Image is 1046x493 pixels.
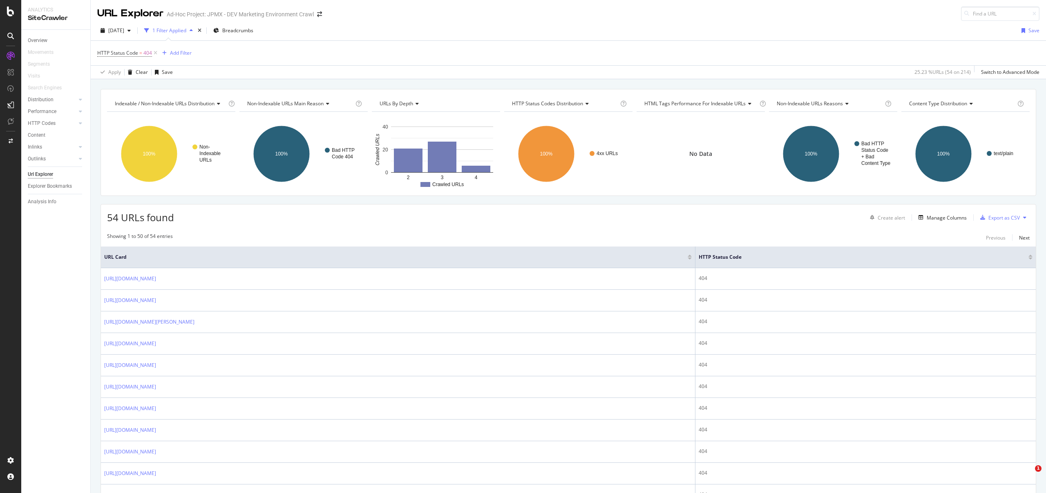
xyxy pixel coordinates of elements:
[152,66,173,79] button: Save
[199,144,210,150] text: Non-
[28,143,42,151] div: Inlinks
[107,211,174,224] span: 54 URLs found
[28,48,62,57] a: Movements
[28,170,53,179] div: Url Explorer
[239,118,367,189] svg: A chart.
[104,383,156,391] a: [URL][DOMAIN_NAME]
[28,36,85,45] a: Overview
[510,97,619,110] h4: HTTP Status Codes Distribution
[247,100,324,107] span: Non-Indexable URLs Main Reason
[125,66,148,79] button: Clear
[159,48,192,58] button: Add Filter
[937,151,950,157] text: 100%
[699,275,1033,282] div: 404
[699,361,1033,369] div: 404
[167,10,314,18] div: Ad-Hoc Project: JPMX - DEV Marketing Environment Crawl
[196,27,203,35] div: times
[28,119,56,128] div: HTTP Codes
[861,141,884,147] text: Bad HTTP
[643,97,758,110] h4: HTML Tags Performance for Indexable URLs
[199,157,212,163] text: URLs
[108,69,121,76] div: Apply
[981,69,1039,76] div: Switch to Advanced Mode
[104,426,156,434] a: [URL][DOMAIN_NAME]
[407,175,410,180] text: 2
[372,118,499,189] div: A chart.
[644,100,746,107] span: HTML Tags Performance for Indexable URLs
[28,95,76,104] a: Distribution
[28,143,76,151] a: Inlinks
[28,60,58,69] a: Segments
[28,182,72,191] div: Explorer Bookmarks
[961,7,1039,21] input: Find a URL
[104,469,156,477] a: [URL][DOMAIN_NAME]
[382,147,388,153] text: 20
[28,198,56,206] div: Analysis Info
[107,118,235,189] svg: A chart.
[113,97,227,110] h4: Indexable / Non-Indexable URLs Distribution
[222,27,253,34] span: Breadcrumbs
[382,124,388,130] text: 40
[28,170,85,179] a: Url Explorer
[699,318,1033,325] div: 404
[28,198,85,206] a: Analysis Info
[104,318,194,326] a: [URL][DOMAIN_NAME][PERSON_NAME]
[108,27,124,34] span: 2025 Sep. 23rd
[597,151,618,156] text: 4xx URLs
[28,72,40,80] div: Visits
[152,27,186,34] div: 1 Filter Applied
[28,60,50,69] div: Segments
[927,214,967,221] div: Manage Columns
[689,150,712,158] span: No Data
[28,13,84,23] div: SiteCrawler
[141,24,196,37] button: 1 Filter Applied
[28,131,45,140] div: Content
[909,100,967,107] span: Content Type Distribution
[385,170,388,175] text: 0
[1019,234,1030,241] div: Next
[107,233,173,242] div: Showing 1 to 50 of 54 entries
[170,49,192,56] div: Add Filter
[878,214,905,221] div: Create alert
[441,175,444,180] text: 3
[332,147,355,153] text: Bad HTTP
[143,47,152,59] span: 404
[378,97,493,110] h4: URLs by Depth
[432,182,464,187] text: Crawled URLs
[104,448,156,456] a: [URL][DOMAIN_NAME]
[512,100,583,107] span: HTTP Status Codes Distribution
[380,100,413,107] span: URLs by Depth
[104,296,156,304] a: [URL][DOMAIN_NAME]
[375,134,380,165] text: Crawled URLs
[97,7,163,20] div: URL Explorer
[104,275,156,283] a: [URL][DOMAIN_NAME]
[475,175,478,180] text: 4
[28,155,76,163] a: Outlinks
[28,155,46,163] div: Outlinks
[907,97,1016,110] h4: Content Type Distribution
[986,234,1006,241] div: Previous
[246,97,354,110] h4: Non-Indexable URLs Main Reason
[139,49,142,56] span: =
[104,361,156,369] a: [URL][DOMAIN_NAME]
[977,211,1020,224] button: Export as CSV
[28,72,48,80] a: Visits
[775,97,883,110] h4: Non-Indexable URLs Reasons
[97,49,138,56] span: HTTP Status Code
[104,253,686,261] span: URL Card
[28,7,84,13] div: Analytics
[861,147,888,153] text: Status Code
[275,151,288,157] text: 100%
[1028,27,1039,34] div: Save
[28,119,76,128] a: HTTP Codes
[143,151,156,157] text: 100%
[986,233,1006,242] button: Previous
[988,214,1020,221] div: Export as CSV
[699,404,1033,412] div: 404
[769,118,896,189] div: A chart.
[915,213,967,222] button: Manage Columns
[28,95,54,104] div: Distribution
[210,24,257,37] button: Breadcrumbs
